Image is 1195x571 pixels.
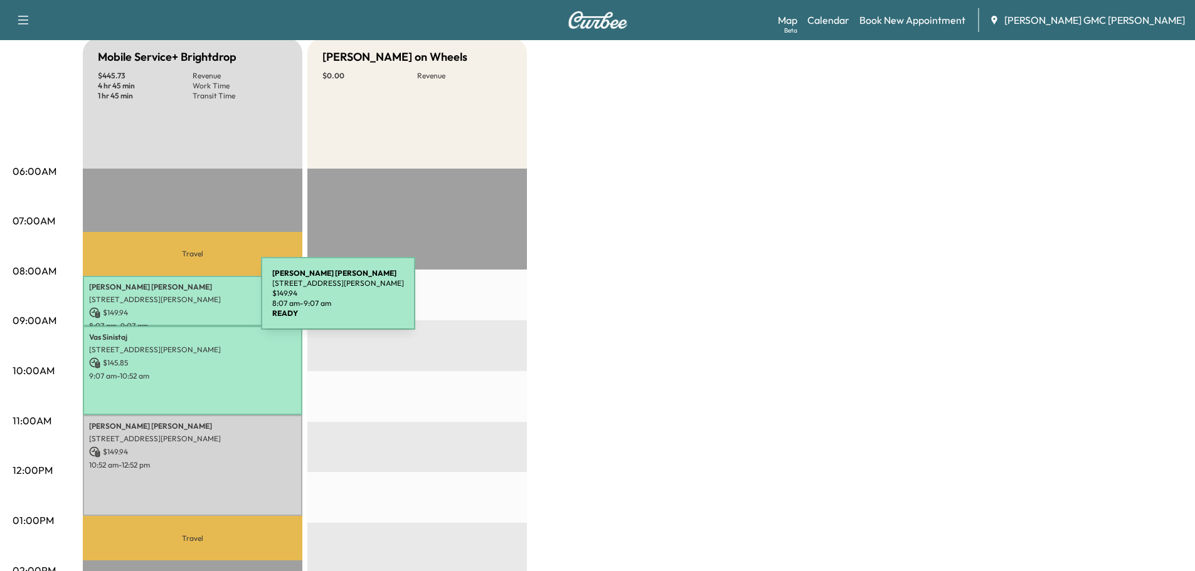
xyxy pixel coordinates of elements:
p: [STREET_ADDRESS][PERSON_NAME] [272,278,404,288]
p: $ 0.00 [322,71,417,81]
p: $ 445.73 [98,71,193,81]
p: [STREET_ADDRESS][PERSON_NAME] [89,345,296,355]
p: [STREET_ADDRESS][PERSON_NAME] [89,434,296,444]
p: Work Time [193,81,287,91]
p: 11:00AM [13,413,51,428]
p: 06:00AM [13,164,56,179]
p: $ 149.94 [272,288,404,298]
a: Book New Appointment [859,13,965,28]
p: Revenue [193,71,287,81]
p: 07:00AM [13,213,55,228]
p: 8:07 am - 9:07 am [89,321,296,331]
b: READY [272,308,298,318]
p: 4 hr 45 min [98,81,193,91]
p: 8:07 am - 9:07 am [272,298,404,308]
p: [STREET_ADDRESS][PERSON_NAME] [89,295,296,305]
p: 10:00AM [13,363,55,378]
p: 9:07 am - 10:52 am [89,371,296,381]
p: Transit Time [193,91,287,101]
a: Calendar [807,13,849,28]
p: Vas Sinistaj [89,332,296,342]
p: 1 hr 45 min [98,91,193,101]
p: [PERSON_NAME] [PERSON_NAME] [89,421,296,431]
p: 08:00AM [13,263,56,278]
p: $ 149.94 [89,446,296,458]
p: 09:00AM [13,313,56,328]
span: [PERSON_NAME] GMC [PERSON_NAME] [1004,13,1185,28]
b: [PERSON_NAME] [PERSON_NAME] [272,268,396,278]
p: $ 145.85 [89,357,296,369]
h5: Mobile Service+ Brightdrop [98,48,236,66]
p: [PERSON_NAME] [PERSON_NAME] [89,282,296,292]
p: 10:52 am - 12:52 pm [89,460,296,470]
img: Curbee Logo [568,11,628,29]
p: 01:00PM [13,513,54,528]
p: Revenue [417,71,512,81]
p: Travel [83,516,302,560]
div: Beta [784,26,797,35]
h5: [PERSON_NAME] on Wheels [322,48,467,66]
p: 12:00PM [13,463,53,478]
p: $ 149.94 [89,307,296,318]
p: Travel [83,232,302,276]
a: MapBeta [778,13,797,28]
